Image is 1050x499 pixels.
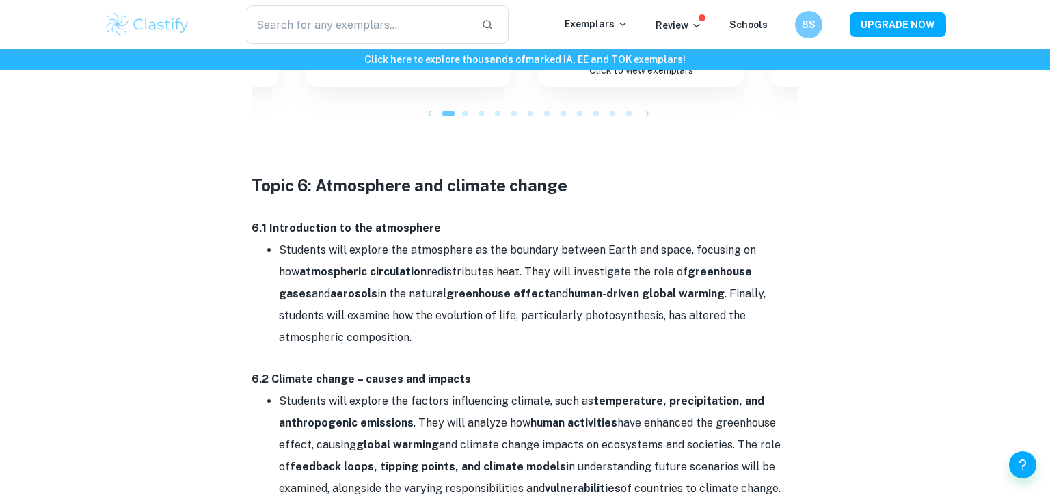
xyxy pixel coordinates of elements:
h3: Topic 6: Atmosphere and climate change [252,173,798,198]
strong: greenhouse gases [279,265,752,300]
p: Exemplars [565,16,628,31]
strong: greenhouse effect [446,287,550,300]
h6: Click here to explore thousands of marked IA, EE and TOK exemplars ! [3,52,1047,67]
button: 8S [795,11,822,38]
strong: human-driven global warming [568,287,725,300]
strong: global warming [356,438,439,451]
p: Review [656,18,702,33]
p: Click to view exemplars [589,62,693,80]
button: UPGRADE NOW [850,12,946,37]
strong: temperature, precipitation, and anthropogenic emissions [279,394,764,429]
strong: vulnerabilities [545,482,621,495]
img: Clastify logo [104,11,191,38]
strong: aerosols [330,287,377,300]
button: Help and Feedback [1009,451,1036,478]
a: Schools [729,19,768,30]
strong: human activities [530,416,617,429]
strong: 6.2 Climate change – causes and impacts [252,373,471,386]
strong: 6.1 Introduction to the atmosphere [252,221,441,234]
strong: atmospheric circulation [299,265,427,278]
h6: 8S [801,17,817,32]
li: Students will explore the atmosphere as the boundary between Earth and space, focusing on how red... [279,239,798,349]
strong: feedback loops, tipping points, and climate models [290,460,566,473]
input: Search for any exemplars... [247,5,470,44]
